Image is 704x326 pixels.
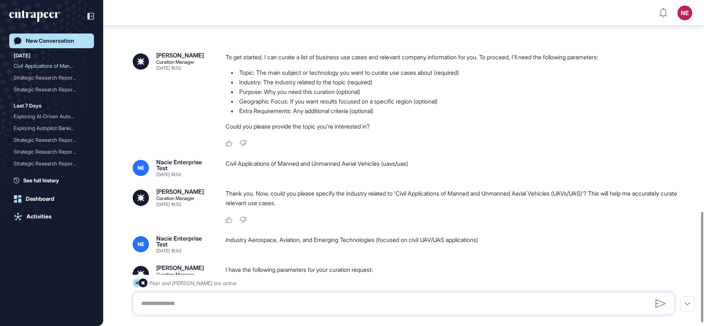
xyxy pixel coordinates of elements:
[14,101,41,110] div: Last 7 Days
[23,176,59,184] span: See full history
[156,60,195,64] div: Curation Manager
[156,196,195,201] div: Curation Manager
[14,111,84,122] div: Exploring AI-Driven Autom...
[226,189,680,208] p: Thank you. Now, could you please specify the industry related to 'Civil Applications of Manned an...
[137,165,144,171] span: NE
[14,122,84,134] div: Exploring Autopilot Banki...
[137,241,144,247] span: NE
[14,158,84,169] div: Strategic Research Report...
[14,72,90,84] div: Strategic Research Report on Civil Applications of Manned and Unmanned Aerial Vehicles (UAVs/UAS)...
[156,159,214,171] div: Nacie Enterprise Test
[14,84,90,95] div: Strategic Research Report on Civil Applications of Manned and Unmanned Aerial Vehicles (UAVs/UAS)...
[14,134,84,146] div: Strategic Research Report...
[226,87,680,97] li: Purpose: Why you need this curation (optional)
[226,159,680,177] div: Civil Applications of Manned and Unmanned Aerial Vehicles (uavs/uas)
[226,106,680,116] li: Extra Requirements: Any additional criteria (optional)
[226,97,680,106] li: Geographic Focus: If you want results focused on a specific region (optional)
[226,235,680,253] div: Industry Aerospace, Aviation, and Emerging Technologies (focused on civil UAV/UAS applications)
[9,34,94,48] a: New Conversation
[156,202,181,207] div: [DATE] 16:52
[226,68,680,77] li: Topic: The main subject or technology you want to curate use cases about (required)
[226,77,680,87] li: Industry: The industry related to the topic (required)
[14,60,84,72] div: Civil Applications of Man...
[14,158,90,169] div: Strategic Research Report on Autopilot Banking: Opportunities and Risks in Automated Banking Oper...
[14,72,84,84] div: Strategic Research Report...
[27,213,52,220] div: Activities
[156,66,181,70] div: [DATE] 16:52
[14,111,90,122] div: Exploring AI-Driven Automation in Global Banking Operations: The Rise of Autopilot Banking
[156,52,204,58] div: [PERSON_NAME]
[149,278,237,288] div: Peer and [PERSON_NAME] are active
[156,272,195,277] div: Curation Manager
[14,176,94,184] a: See full history
[26,196,54,202] div: Dashboard
[226,52,680,62] p: To get started, I can curate a list of business use cases and relevant company information for yo...
[677,6,692,20] button: NE
[26,38,74,44] div: New Conversation
[226,265,680,274] p: I have the following parameters for your curation request:
[9,10,60,22] div: entrapeer-logo
[14,60,90,72] div: Civil Applications of Manned and Unmanned Aerial Vehicles (UAVs/UAS)
[156,265,204,271] div: [PERSON_NAME]
[226,122,680,131] p: Could you please provide the topic you're interested in?
[14,146,84,158] div: Strategic Research Report...
[156,249,181,253] div: [DATE] 16:53
[14,84,84,95] div: Strategic Research Report...
[14,146,90,158] div: Strategic Research Report on Autopilot Banking: Opportunities, Risks, and Market Trends in Automa...
[9,192,94,206] a: Dashboard
[14,134,90,146] div: Strategic Research Report on Autopilot Banking: Opportunities, Risks, and Roadmap for AI-Driven A...
[14,51,31,60] div: [DATE]
[156,172,181,177] div: [DATE] 16:52
[14,122,90,134] div: Exploring Autopilot Banking: AI-Driven Automation Opportunities and Risks in Global Banking Opera...
[156,189,204,194] div: [PERSON_NAME]
[14,169,84,181] div: Exploring Civil Applicati...
[14,169,90,181] div: Exploring Civil Applications of Manned and Unmanned Aerial Vehicles in Banking and Financial Serv...
[9,209,94,224] a: Activities
[156,235,214,247] div: Nacie Enterprise Test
